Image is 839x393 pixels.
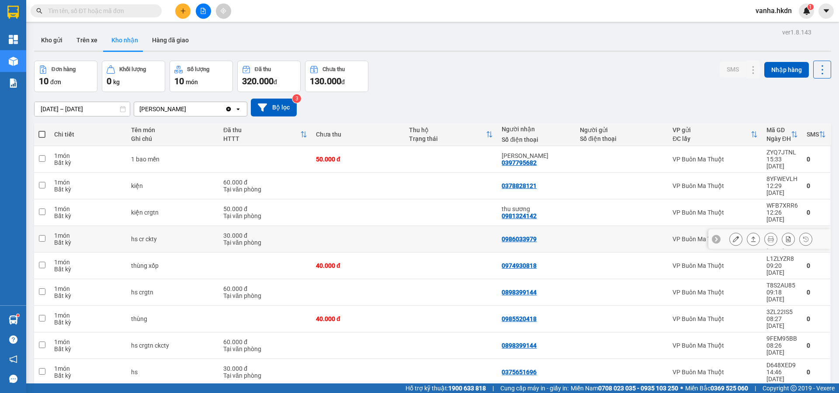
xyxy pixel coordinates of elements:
div: 12:29 [DATE] [766,182,798,196]
div: kiện crgtn [131,209,215,216]
div: 1 món [54,152,122,159]
span: kg [113,79,120,85]
span: 10 [39,76,49,86]
div: 09:18 [DATE] [766,289,798,303]
th: Toggle SortBy [802,123,830,146]
div: 30.000 đ [223,365,307,372]
div: Ngày ĐH [766,135,791,142]
span: search [36,8,42,14]
div: 0 [807,315,826,322]
div: 0378828121 [502,182,537,189]
span: 1 [809,4,812,10]
div: 8YFWEVLH [766,175,798,182]
button: Nhập hàng [764,62,809,78]
div: 40.000 đ [316,315,400,322]
span: | [755,383,756,393]
th: Toggle SortBy [219,123,312,146]
div: Số điện thoại [580,135,664,142]
div: SMS [807,131,819,138]
sup: 1 [17,314,19,317]
button: caret-down [818,3,834,19]
div: VP gửi [673,126,751,133]
div: 0 [807,209,826,216]
button: Khối lượng0kg [102,61,165,92]
img: logo-vxr [7,6,19,19]
button: Số lượng10món [170,61,233,92]
div: 1 món [54,205,122,212]
div: 60.000 đ [223,285,307,292]
span: question-circle [9,335,17,344]
div: 14:46 [DATE] [766,369,798,383]
div: 1 món [54,312,122,319]
div: 0985520418 [502,315,537,322]
div: Khối lượng [119,66,146,72]
span: ⚪️ [680,386,683,390]
div: 15:33 [DATE] [766,156,798,170]
div: Bất kỳ [54,159,122,166]
div: 1 món [54,285,122,292]
span: | [492,383,494,393]
button: Kho nhận [104,30,145,51]
div: HTTT [223,135,300,142]
img: icon-new-feature [803,7,811,15]
button: Bộ lọc [251,99,297,116]
strong: 1900 633 818 [448,385,486,392]
div: VP Buôn Ma Thuột [673,342,758,349]
div: 9FEM95BB [766,335,798,342]
div: Số lượng [187,66,209,72]
div: Số điện thoại [502,136,571,143]
img: warehouse-icon [9,315,18,325]
span: Miền Bắc [685,383,748,393]
div: VP Buôn Ma Thuột [673,236,758,243]
div: Đã thu [223,126,300,133]
div: Giao hàng [747,232,760,246]
div: [PERSON_NAME] [139,105,186,113]
span: file-add [200,8,206,14]
div: 1 món [54,259,122,266]
span: 320.000 [242,76,274,86]
div: WFB7XRR6 [766,202,798,209]
div: Bất kỳ [54,186,122,193]
img: dashboard-icon [9,35,18,44]
div: Đã thu [255,66,271,72]
span: đ [274,79,277,85]
img: solution-icon [9,79,18,88]
div: Tại văn phòng [223,212,307,219]
div: kiện [131,182,215,189]
strong: 0708 023 035 - 0935 103 250 [598,385,678,392]
div: 50.000 đ [223,205,307,212]
div: 0 [807,182,826,189]
div: D648XED9 [766,362,798,369]
div: 08:27 [DATE] [766,315,798,329]
div: Mã GD [766,126,791,133]
div: 0 [807,262,826,269]
input: Selected Gia Nghĩa. [187,105,188,113]
span: aim [220,8,226,14]
div: 1 món [54,232,122,239]
div: 3ZL22IS5 [766,308,798,315]
div: Bất kỳ [54,292,122,299]
div: 0397795682 [502,159,537,166]
div: T8S2AU85 [766,282,798,289]
sup: 1 [808,4,814,10]
span: món [186,79,198,85]
div: 0986033979 [502,236,537,243]
div: 1 bao mền [131,156,215,163]
div: 50.000 đ [316,156,400,163]
div: Chi tiết [54,131,122,138]
button: Hàng đã giao [145,30,196,51]
div: VP Buôn Ma Thuột [673,156,758,163]
span: copyright [790,385,797,391]
div: 08:26 [DATE] [766,342,798,356]
th: Toggle SortBy [405,123,498,146]
span: vanha.hkdn [749,5,799,16]
div: tuấn hùng [502,152,571,159]
th: Toggle SortBy [762,123,802,146]
div: 0 [807,156,826,163]
div: Ghi chú [131,135,215,142]
button: aim [216,3,231,19]
svg: Clear value [225,106,232,113]
input: Select a date range. [35,102,130,116]
div: thu sương [502,205,571,212]
div: 30.000 đ [223,232,307,239]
